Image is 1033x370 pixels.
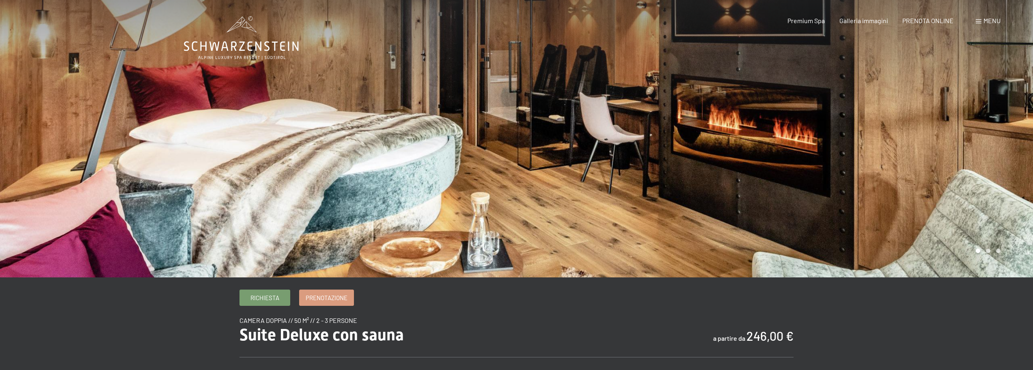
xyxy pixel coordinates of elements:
[306,294,347,302] span: Prenotazione
[240,290,290,305] a: Richiesta
[839,17,888,24] a: Galleria immagini
[902,17,953,24] a: PRENOTA ONLINE
[787,17,825,24] a: Premium Spa
[250,294,279,302] span: Richiesta
[239,316,357,324] span: camera doppia // 50 m² // 2 - 3 persone
[983,17,1001,24] span: Menu
[239,325,404,344] span: Suite Deluxe con sauna
[300,290,354,305] a: Prenotazione
[713,334,745,342] span: a partire da
[746,329,794,343] b: 246,00 €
